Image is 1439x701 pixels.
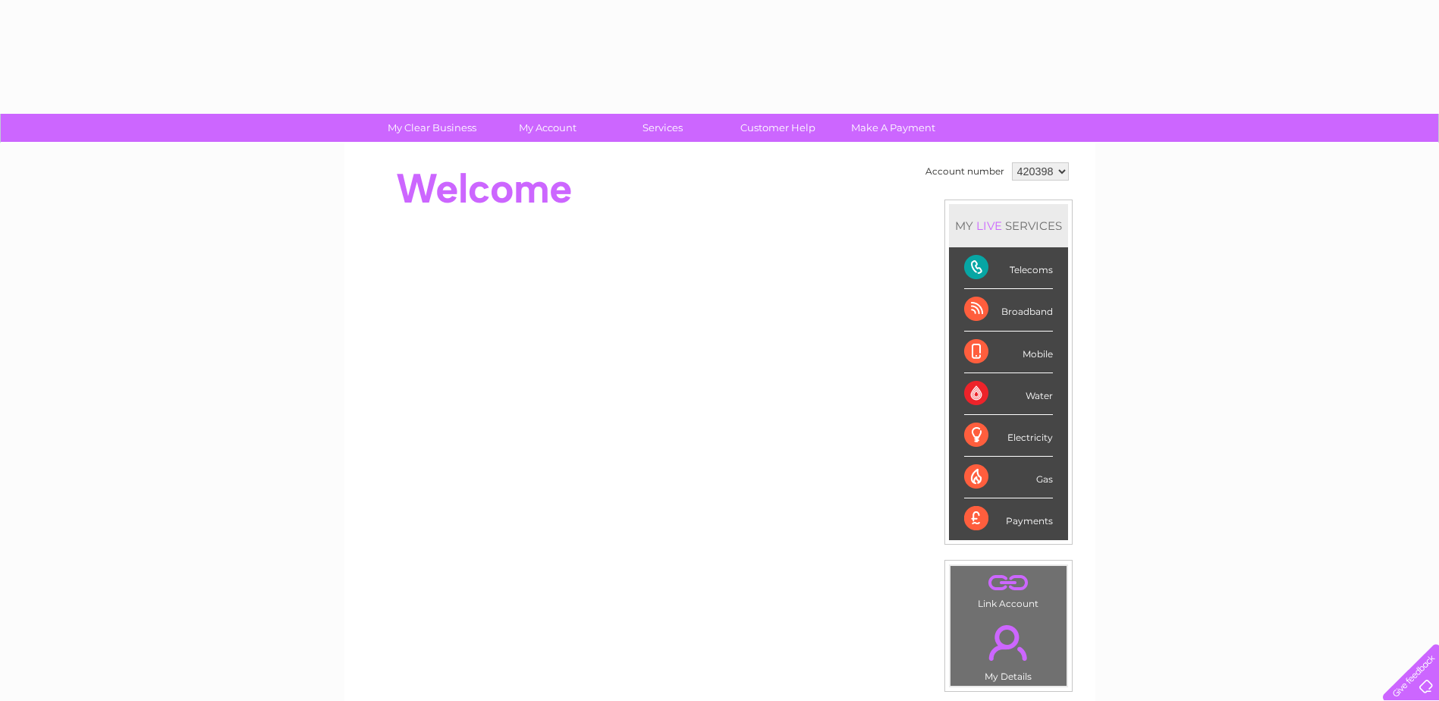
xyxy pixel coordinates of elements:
[485,114,610,142] a: My Account
[922,159,1008,184] td: Account number
[949,204,1068,247] div: MY SERVICES
[954,616,1063,669] a: .
[964,498,1053,539] div: Payments
[950,565,1067,613] td: Link Account
[954,570,1063,596] a: .
[973,218,1005,233] div: LIVE
[964,247,1053,289] div: Telecoms
[831,114,956,142] a: Make A Payment
[964,457,1053,498] div: Gas
[369,114,495,142] a: My Clear Business
[964,289,1053,331] div: Broadband
[964,415,1053,457] div: Electricity
[964,373,1053,415] div: Water
[715,114,840,142] a: Customer Help
[964,332,1053,373] div: Mobile
[600,114,725,142] a: Services
[950,612,1067,687] td: My Details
